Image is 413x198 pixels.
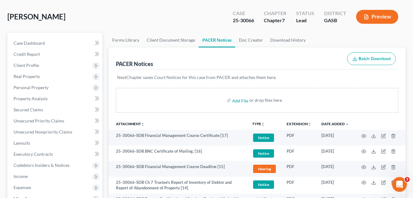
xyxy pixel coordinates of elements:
[261,122,265,126] i: unfold_more
[14,85,49,90] span: Personal Property
[109,33,143,47] a: Forms Library
[252,122,265,126] button: TYPEunfold_more
[14,163,69,168] span: Codebtors Insiders & Notices
[282,146,316,161] td: PDF
[14,74,40,79] span: Real Property
[233,17,254,24] div: 25-30066
[9,104,102,115] a: Secured Claims
[14,174,28,179] span: Income
[405,177,410,182] span: 3
[117,74,397,80] p: NextChapter saves Court Notices for this case from PACER and attaches them here.
[9,138,102,149] a: Lawsuits
[235,33,267,47] a: Doc Creator
[9,38,102,49] a: Case Dashboard
[264,17,286,24] div: Chapter
[9,126,102,138] a: Unsecured Nonpriority Claims
[141,122,145,126] i: unfold_more
[252,148,277,159] a: Notice
[14,63,39,68] span: Client Profile
[14,40,45,46] span: Case Dashboard
[282,161,316,177] td: PDF
[249,97,282,103] div: or drop files here
[14,185,31,190] span: Expenses
[316,130,354,146] td: [DATE]
[143,33,199,47] a: Client Document Storage
[252,179,277,190] a: Notice
[282,130,316,146] td: PDF
[316,161,354,177] td: [DATE]
[14,151,53,157] span: Executory Contracts
[316,146,354,161] td: [DATE]
[287,122,312,126] a: Extensionunfold_more
[308,122,312,126] i: unfold_more
[14,107,43,112] span: Secured Claims
[109,161,247,177] td: 25-30066-SDB Financial Management Course Deadline [15]
[253,134,274,142] span: Notice
[392,177,407,192] iframe: Intercom live chat
[109,177,247,194] td: 25-30066-SDB Ch 7 Trustee's Report of Inventory of Debtor and Report of Abandonment of Property [14]
[253,149,274,158] span: Notice
[14,140,30,146] span: Lawsuits
[252,133,277,143] a: Notice
[14,118,64,123] span: Unsecured Priority Claims
[324,10,346,17] div: District
[9,93,102,104] a: Property Analysis
[321,122,349,126] a: Date Added expand_more
[253,165,276,173] span: Hearing
[252,164,277,174] a: Hearing
[109,130,247,146] td: 25-30066-SDB Financial Management Course Certificate [17]
[347,52,396,65] button: Batch Download
[9,149,102,160] a: Executory Contracts
[359,56,391,61] span: Batch Download
[282,177,316,194] td: PDF
[345,122,349,126] i: expand_more
[199,33,235,47] a: PACER Notices
[267,33,309,47] a: Download History
[116,122,145,126] a: Attachmentunfold_more
[296,17,314,24] div: Lead
[324,17,346,24] div: GASB
[109,146,247,161] td: 25-30066-SDB BNC Certificate of Mailing. [16]
[7,12,66,21] span: [PERSON_NAME]
[14,129,72,134] span: Unsecured Nonpriority Claims
[296,10,314,17] div: Status
[14,52,40,57] span: Credit Report
[14,96,48,101] span: Property Analysis
[233,10,254,17] div: Case
[282,17,285,23] span: 7
[116,60,153,68] div: PACER Notices
[253,180,274,189] span: Notice
[316,177,354,194] td: [DATE]
[264,10,286,17] div: Chapter
[9,115,102,126] a: Unsecured Priority Claims
[9,49,102,60] a: Credit Report
[356,10,398,24] button: Preview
